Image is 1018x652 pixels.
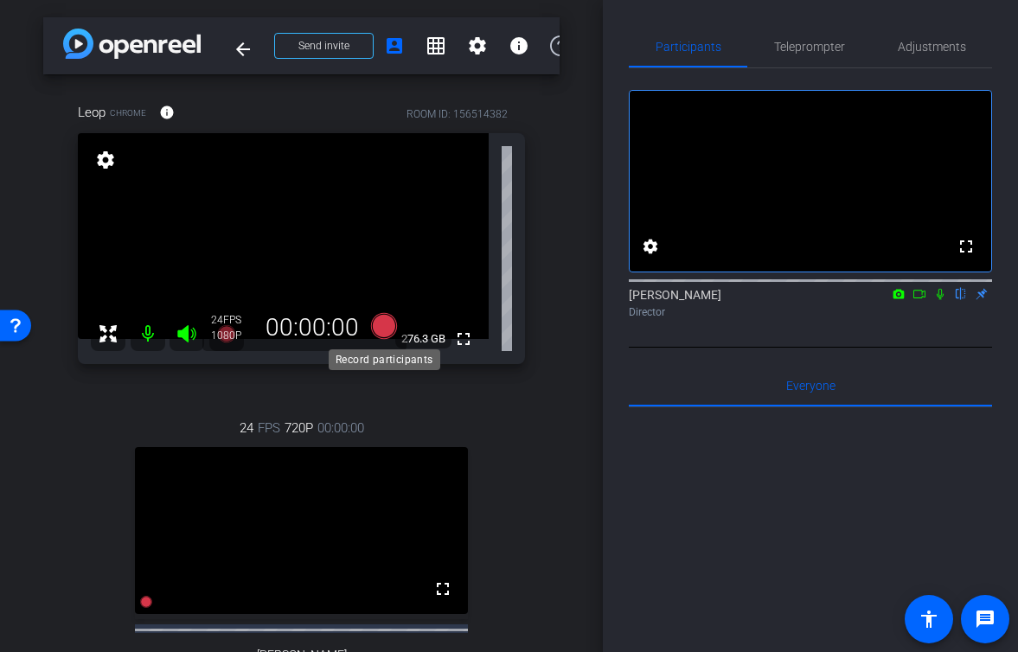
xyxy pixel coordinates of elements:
mat-icon: settings [93,150,118,170]
span: FPS [223,314,241,326]
span: Teleprompter [774,41,845,53]
span: Everyone [786,380,836,392]
mat-icon: flip [951,285,971,301]
button: Send invite [274,33,374,59]
div: Director [629,304,992,320]
div: ROOM ID: 156514382 [407,106,508,122]
span: Adjustments [898,41,966,53]
mat-icon: fullscreen [956,236,976,257]
span: FPS [258,419,280,438]
span: Participants [656,41,721,53]
span: 276.3 GB [395,329,451,349]
mat-icon: fullscreen [432,578,453,599]
mat-icon: account_box [384,35,405,56]
div: Record participants [329,349,440,370]
div: 24 [211,313,254,327]
mat-icon: info [509,35,529,56]
div: [PERSON_NAME] [629,286,992,320]
mat-icon: arrow_back [233,39,253,60]
span: Leop [78,103,106,122]
span: Chrome [110,106,146,119]
div: 00:00:00 [254,313,370,342]
mat-icon: accessibility [919,609,939,630]
div: 1080P [211,329,254,342]
img: app-logo [63,29,201,59]
span: 00:00:00 [317,419,364,438]
mat-icon: info [159,105,175,120]
span: 24 [240,419,253,438]
mat-icon: message [975,609,996,630]
mat-icon: settings [640,236,661,257]
span: Send invite [298,39,349,53]
mat-icon: settings [467,35,488,56]
mat-icon: fullscreen [453,329,474,349]
span: 720P [285,419,313,438]
mat-icon: grid_on [426,35,446,56]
